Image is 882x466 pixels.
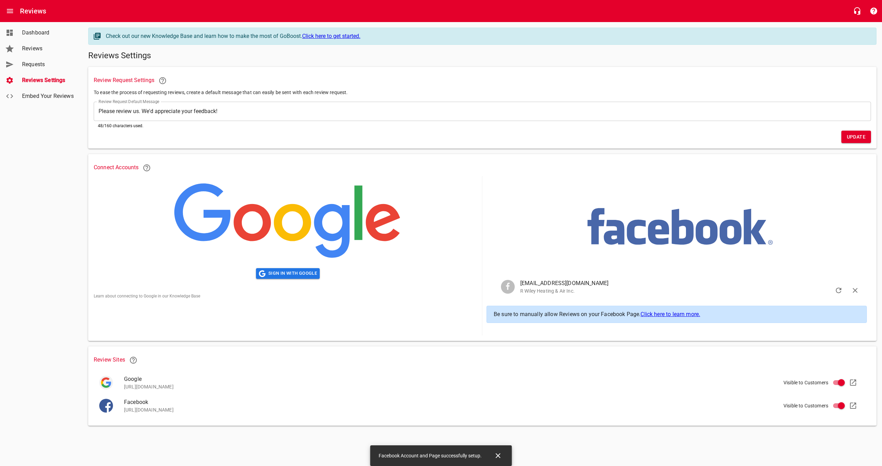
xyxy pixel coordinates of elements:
[99,376,113,389] img: google-dark.png
[124,398,854,406] span: Facebook
[98,123,143,128] span: 48 /160 characters used.
[94,72,871,89] h6: Review Request Settings
[640,311,700,317] a: Click here to learn more.
[125,352,142,368] a: Customers will leave you reviews on these sites. Learn more.
[20,6,46,17] h6: Reviews
[22,44,74,53] span: Reviews
[830,282,847,299] button: Refresh
[783,379,828,386] span: Visible to Customers
[88,50,876,61] h5: Reviews Settings
[124,375,854,383] span: Google
[139,160,155,176] a: Learn more about connecting Google and Facebook to Reviews
[94,89,871,96] p: To ease the process of requesting reviews, create a default message that can easily be sent with ...
[94,160,871,176] h6: Connect Accounts
[99,399,113,413] img: facebook-dark.png
[22,76,74,84] span: Reviews Settings
[22,60,74,69] span: Requests
[302,33,360,39] a: Click here to get started.
[99,376,113,389] div: Google
[379,453,482,458] span: Facebook Account and Page successfully setup.
[94,352,871,368] h6: Review Sites
[106,32,869,40] div: Check out our new Knowledge Base and learn how to make the most of GoBoost.
[94,294,200,298] a: Learn about connecting to Google in our Knowledge Base
[99,399,113,413] div: Facebook
[154,72,171,89] a: Learn more about requesting reviews
[847,133,865,141] span: Update
[22,92,74,100] span: Embed Your Reviews
[124,383,854,391] p: [URL][DOMAIN_NAME]
[99,108,866,114] textarea: Please review us. We'd appreciate your feedback!
[520,287,848,295] p: R Wiley Heating & Air Inc.
[783,402,828,409] span: Visible to Customers
[124,406,854,414] p: [URL][DOMAIN_NAME]
[490,447,506,464] button: Close
[494,310,860,318] p: Be sure to manually allow Reviews on your Facebook Page.
[259,270,317,277] span: Sign in with Google
[865,3,882,19] button: Support Portal
[849,3,865,19] button: Live Chat
[256,268,320,279] button: Sign in with Google
[22,29,74,37] span: Dashboard
[841,131,871,143] button: Update
[847,282,863,299] button: Sign Out
[2,3,18,19] button: Open drawer
[520,279,848,287] span: [EMAIL_ADDRESS][DOMAIN_NAME]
